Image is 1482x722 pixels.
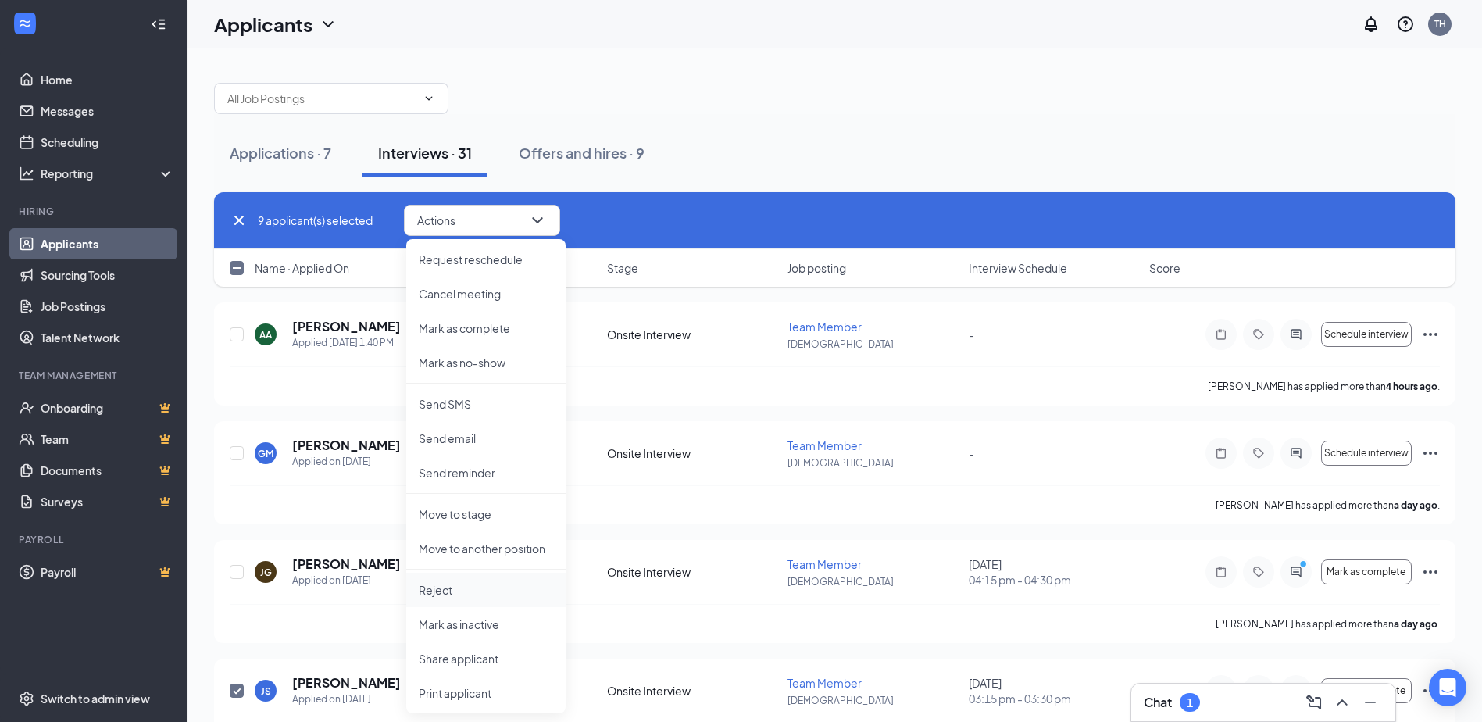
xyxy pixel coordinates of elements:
div: Payroll [19,533,171,546]
h5: [PERSON_NAME] [292,437,401,454]
a: TeamCrown [41,424,174,455]
div: Interviews · 31 [378,143,472,163]
svg: Analysis [19,166,34,181]
div: Hiring [19,205,171,218]
p: Request reschedule [419,252,553,267]
span: Mark as complete [1327,567,1405,577]
p: [PERSON_NAME] has applied more than . [1216,499,1440,512]
span: Schedule interview [1324,448,1409,459]
button: Minimize [1358,690,1383,715]
span: 03:15 pm - 03:30 pm [969,691,1140,706]
a: Scheduling [41,127,174,158]
p: Send SMS [419,396,553,412]
button: ActionsChevronDown [404,205,560,236]
a: Job Postings [41,291,174,322]
div: Onsite Interview [607,683,778,699]
input: All Job Postings [227,90,416,107]
div: [DATE] [969,556,1140,588]
a: PayrollCrown [41,556,174,588]
div: Open Intercom Messenger [1429,669,1466,706]
a: Sourcing Tools [41,259,174,291]
p: Move to another position [419,541,553,556]
b: a day ago [1394,618,1437,630]
svg: Ellipses [1421,325,1440,344]
h5: [PERSON_NAME] [292,556,401,573]
div: Applied on [DATE] [292,454,420,470]
p: [PERSON_NAME] has applied more than . [1208,380,1440,393]
svg: Tag [1249,566,1268,578]
a: Home [41,64,174,95]
svg: ActiveChat [1287,566,1305,578]
svg: Ellipses [1421,444,1440,463]
svg: Tag [1249,328,1268,341]
p: Reject [419,582,553,598]
span: Score [1149,260,1180,276]
p: [DEMOGRAPHIC_DATA] [787,456,959,470]
button: Mark as complete [1321,678,1412,703]
a: Messages [41,95,174,127]
svg: QuestionInfo [1396,15,1415,34]
svg: Collapse [151,16,166,32]
p: [DEMOGRAPHIC_DATA] [787,338,959,351]
span: Interview Schedule [969,260,1067,276]
span: Team Member [787,676,862,690]
p: Print applicant [419,685,553,701]
div: GM [258,447,273,460]
svg: Minimize [1361,693,1380,712]
p: Cancel meeting [419,286,553,302]
svg: Note [1212,447,1230,459]
div: Applications · 7 [230,143,331,163]
div: Team Management [19,369,171,382]
h5: [PERSON_NAME] [292,318,401,335]
h3: Chat [1144,694,1172,711]
button: Schedule interview [1321,441,1412,466]
svg: ChevronDown [423,92,435,105]
p: [DEMOGRAPHIC_DATA] [787,575,959,588]
b: 4 hours ago [1386,381,1437,392]
p: Mark as inactive [419,617,553,632]
p: Move to stage [419,506,553,522]
span: Team Member [787,557,862,571]
span: Schedule interview [1324,329,1409,340]
div: Applied on [DATE] [292,573,420,588]
svg: ComposeMessage [1305,693,1323,712]
svg: Tag [1249,447,1268,459]
svg: Ellipses [1421,681,1440,700]
div: JS [261,684,271,698]
span: Team Member [787,438,862,452]
p: Mark as no-show [419,355,553,370]
div: [DATE] [969,675,1140,706]
div: Offers and hires · 9 [519,143,645,163]
a: SurveysCrown [41,486,174,517]
a: Applicants [41,228,174,259]
span: 9 applicant(s) selected [258,212,373,229]
svg: ChevronUp [1333,693,1352,712]
svg: Cross [230,211,248,230]
svg: ActiveChat [1287,447,1305,459]
svg: WorkstreamLogo [17,16,33,31]
p: Send email [419,431,553,446]
svg: Notifications [1362,15,1380,34]
h1: Applicants [214,11,312,38]
div: Onsite Interview [607,564,778,580]
p: Share applicant [419,651,553,667]
div: 1 [1187,696,1193,709]
span: Stage [607,260,638,276]
div: Onsite Interview [607,327,778,342]
button: Mark as complete [1321,559,1412,584]
span: Name · Applied On [255,260,349,276]
span: 04:15 pm - 04:30 pm [969,572,1140,588]
a: DocumentsCrown [41,455,174,486]
div: AA [259,328,272,341]
svg: Note [1212,566,1230,578]
svg: PrimaryDot [1296,559,1315,572]
span: Actions [417,215,455,226]
svg: Settings [19,691,34,706]
div: Applied [DATE] 1:40 PM [292,335,420,351]
h5: [PERSON_NAME] [292,674,401,692]
p: [DEMOGRAPHIC_DATA] [787,694,959,707]
span: Job posting [787,260,846,276]
a: Talent Network [41,322,174,353]
div: Switch to admin view [41,691,150,706]
span: - [969,327,974,341]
